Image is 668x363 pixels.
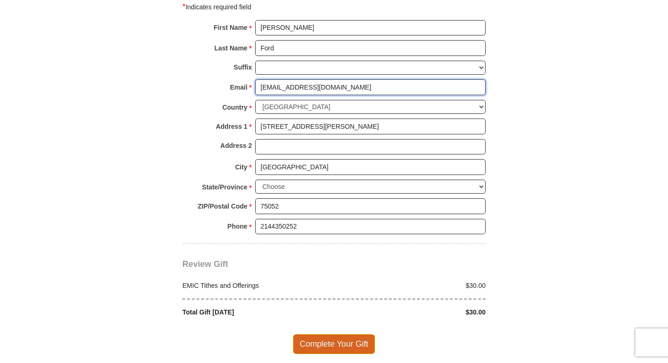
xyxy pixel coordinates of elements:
div: Total Gift [DATE] [178,307,334,317]
strong: Address 2 [220,139,252,152]
strong: Address 1 [216,120,248,133]
div: $30.00 [334,307,491,317]
strong: ZIP/Postal Code [198,200,248,213]
span: Complete Your Gift [293,334,376,354]
strong: First Name [214,21,247,34]
span: Review Gift [182,259,228,269]
strong: Last Name [215,42,248,55]
strong: Suffix [234,61,252,74]
strong: City [235,161,247,174]
div: Indicates required field [182,1,486,13]
div: $30.00 [334,281,491,291]
strong: State/Province [202,181,247,194]
strong: Email [230,81,247,94]
strong: Country [223,101,248,114]
div: EMIC Tithes and Offerings [178,281,334,291]
strong: Phone [228,220,248,233]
